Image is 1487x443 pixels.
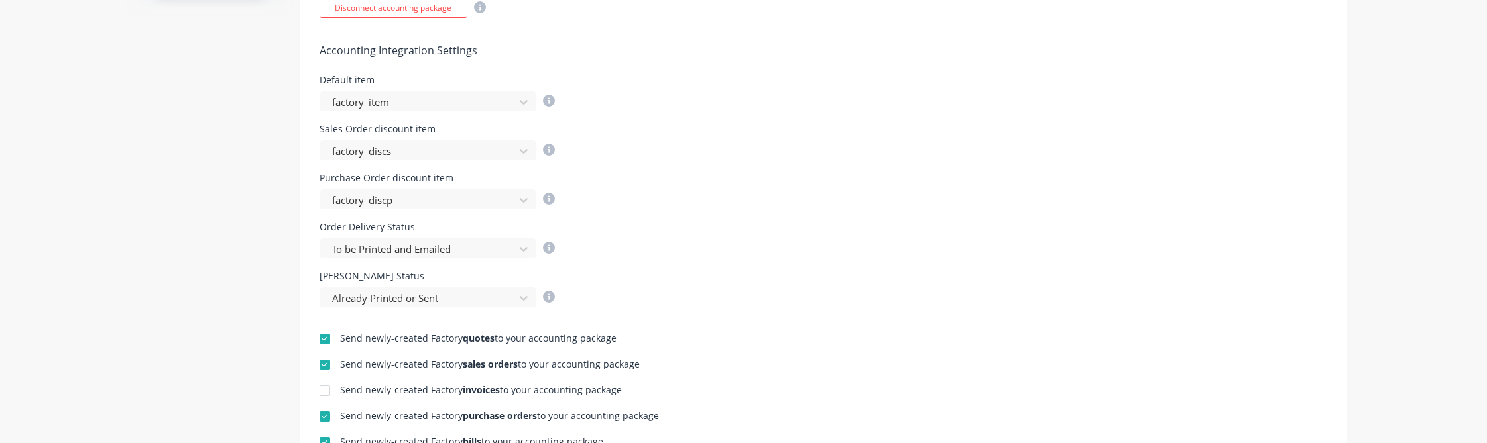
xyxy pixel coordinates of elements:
div: Send newly-created Factory to your accounting package [340,385,622,395]
b: sales orders [463,358,518,370]
div: Order Delivery Status [320,222,555,232]
h5: Accounting Integration Settings [320,44,1327,57]
div: Default item [320,75,555,85]
div: Sales Order discount item [320,124,555,134]
b: purchase orders [463,409,537,422]
div: Send newly-created Factory to your accounting package [340,360,640,369]
b: invoices [463,383,500,396]
b: quotes [463,332,495,344]
div: [PERSON_NAME] Status [320,271,555,281]
div: Send newly-created Factory to your accounting package [340,411,659,420]
div: Purchase Order discount item [320,173,555,183]
div: Send newly-created Factory to your accounting package [340,334,617,343]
